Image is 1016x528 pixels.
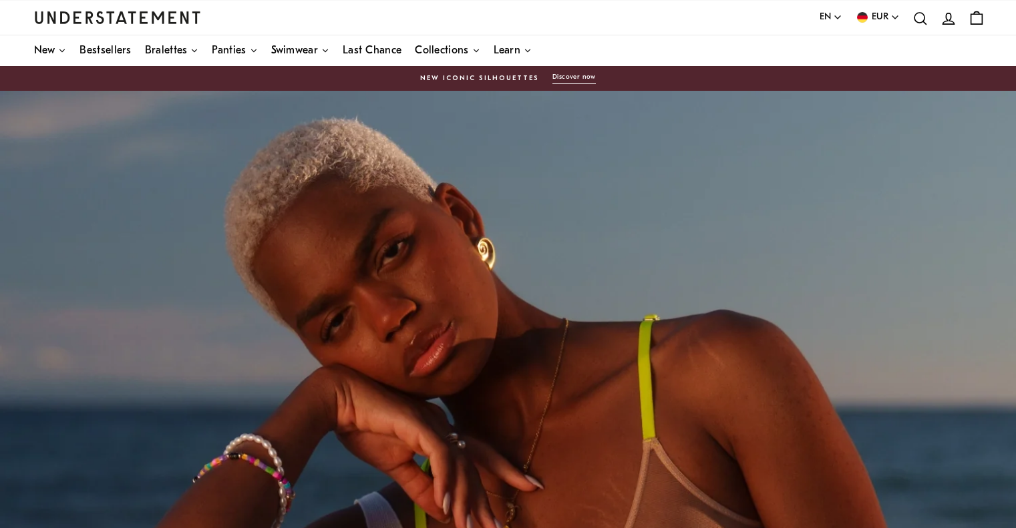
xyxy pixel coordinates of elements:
[856,10,900,25] button: EUR
[820,10,831,25] span: EN
[420,73,539,84] span: New Iconic Silhouettes
[34,45,55,56] span: New
[79,45,131,56] span: Bestsellers
[34,11,201,23] a: Understatement Homepage
[415,45,468,56] span: Collections
[494,35,532,66] a: Learn
[79,35,131,66] a: Bestsellers
[415,35,480,66] a: Collections
[820,10,842,25] button: EN
[552,73,596,84] button: Discover now
[212,45,246,56] span: Panties
[212,35,257,66] a: Panties
[145,35,199,66] a: Bralettes
[34,73,983,84] a: New Iconic SilhouettesDiscover now
[34,35,67,66] a: New
[343,35,401,66] a: Last Chance
[271,45,318,56] span: Swimwear
[271,35,329,66] a: Swimwear
[494,45,521,56] span: Learn
[145,45,188,56] span: Bralettes
[872,10,888,25] span: EUR
[343,45,401,56] span: Last Chance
